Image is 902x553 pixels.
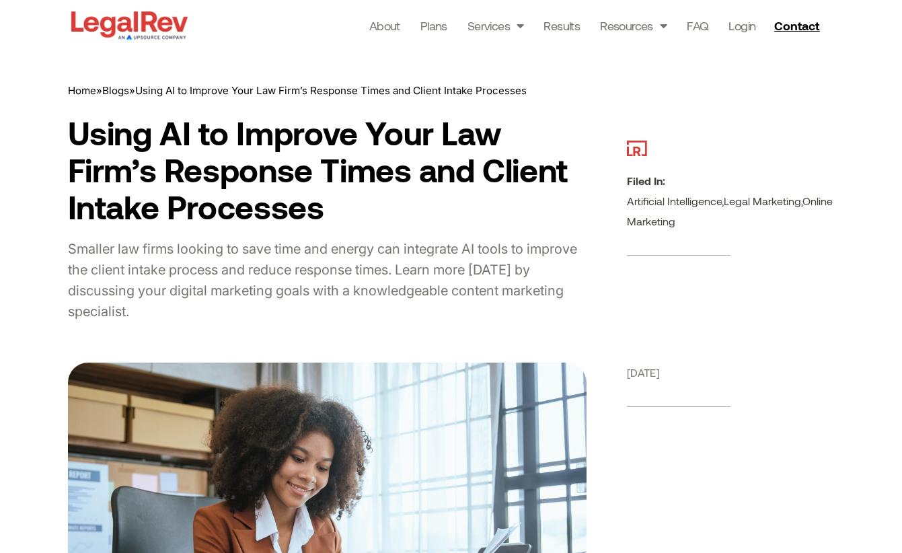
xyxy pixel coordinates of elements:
[769,15,828,36] a: Contact
[543,16,580,35] a: Results
[68,84,96,97] a: Home
[774,20,819,32] span: Contact
[135,84,527,97] span: Using AI to Improve Your Law Firm’s Response Times and Client Intake Processes
[102,84,129,97] a: Blogs
[467,16,524,35] a: Services
[627,194,833,227] a: Online Marketing
[68,84,527,97] span: » »
[724,194,801,207] a: Legal Marketing
[627,366,660,379] span: [DATE]
[369,16,400,35] a: About
[68,114,587,226] h1: Using AI to Improve Your Law Firm’s Response Times and Client Intake Processes
[627,174,665,187] b: Filed In:
[627,194,722,207] a: Artificial Intelligence
[728,16,755,35] a: Login
[627,174,833,227] span: , ,
[68,241,577,320] span: Smaller law firms looking to save time and energy can integrate AI tools to improve the client in...
[687,16,708,35] a: FAQ
[600,16,667,35] a: Resources
[369,16,756,35] nav: Menu
[420,16,447,35] a: Plans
